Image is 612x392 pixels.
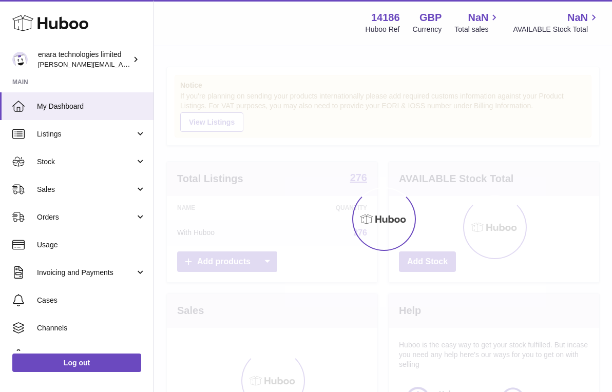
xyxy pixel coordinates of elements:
[37,157,135,167] span: Stock
[419,11,442,25] strong: GBP
[454,25,500,34] span: Total sales
[38,60,206,68] span: [PERSON_NAME][EMAIL_ADDRESS][DOMAIN_NAME]
[468,11,488,25] span: NaN
[37,240,146,250] span: Usage
[37,296,146,305] span: Cases
[513,25,600,34] span: AVAILABLE Stock Total
[37,351,146,361] span: Settings
[567,11,588,25] span: NaN
[38,50,130,69] div: enara technologies limited
[37,212,135,222] span: Orders
[37,102,146,111] span: My Dashboard
[37,129,135,139] span: Listings
[37,323,146,333] span: Channels
[37,185,135,194] span: Sales
[513,11,600,34] a: NaN AVAILABLE Stock Total
[454,11,500,34] a: NaN Total sales
[37,268,135,278] span: Invoicing and Payments
[366,25,400,34] div: Huboo Ref
[413,25,442,34] div: Currency
[12,52,28,67] img: Dee@enara.co
[12,354,141,372] a: Log out
[371,11,400,25] strong: 14186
